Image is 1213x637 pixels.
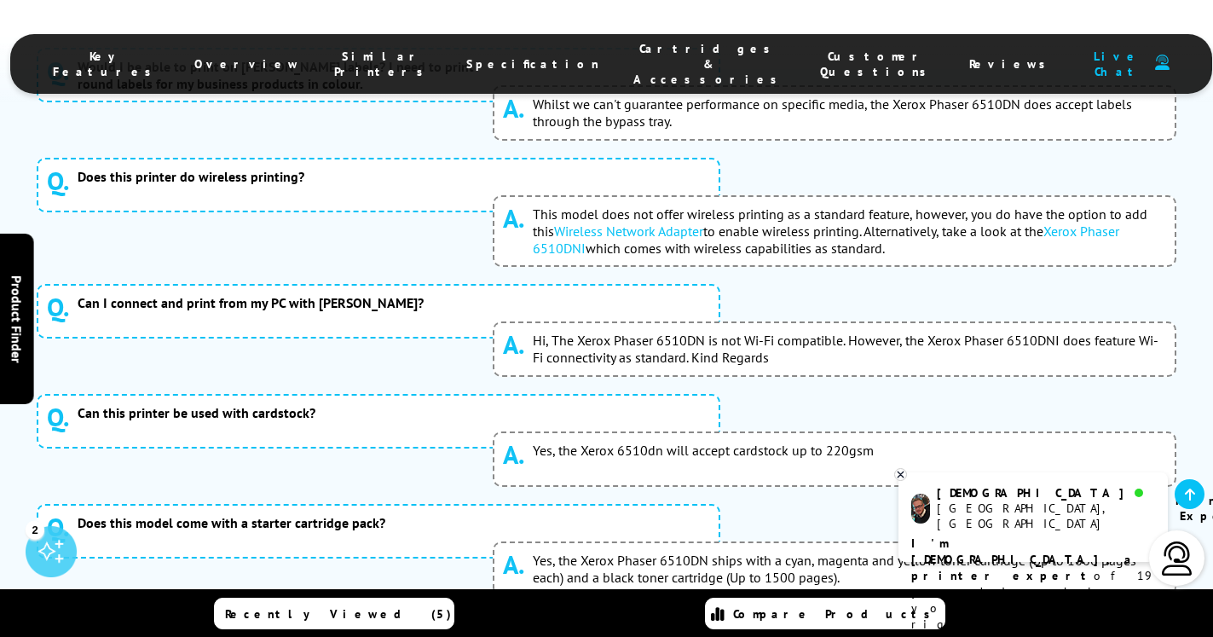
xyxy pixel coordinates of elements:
[533,206,1167,257] span: This model does not offer wireless printing as a standard feature, however, you do have the optio...
[334,49,432,79] span: Similar Printers
[9,275,26,362] span: Product Finder
[503,206,524,231] span: A.
[47,514,69,540] span: Q.
[214,598,454,629] a: Recently Viewed (5)
[1155,55,1170,71] img: user-headset-duotone.svg
[533,223,1119,257] a: Xerox Phaser 6510DNI
[47,404,69,430] span: Q.
[503,442,524,467] span: A.
[503,96,524,121] span: A.
[705,598,945,629] a: Compare Products
[47,294,69,320] span: Q.
[466,56,599,72] span: Specification
[26,520,44,539] div: 2
[194,56,300,72] span: Overview
[225,606,452,622] span: Recently Viewed (5)
[78,168,476,185] span: Does this printer do wireless printing?
[911,536,1136,583] b: I'm [DEMOGRAPHIC_DATA], a printer expert
[533,442,874,459] span: Yes, the Xerox 6510dn will accept cardstock up to 220gsm
[503,552,524,577] span: A.
[53,49,160,79] span: Key Features
[633,41,786,87] span: Cartridges & Accessories
[533,332,1167,366] span: Hi, The Xerox Phaser 6510DN is not Wi-Fi compatible. However, the Xerox Phaser 6510DNI does featu...
[78,514,476,531] span: Does this model come with a starter cartridge pack?
[47,168,69,194] span: Q.
[937,485,1154,501] div: [DEMOGRAPHIC_DATA]
[937,501,1154,531] div: [GEOGRAPHIC_DATA], [GEOGRAPHIC_DATA]
[1089,49,1147,79] span: Live Chat
[911,536,1155,633] p: of 19 years! I can help you choose the right product
[533,96,1167,130] span: Whilst we can't guarantee performance on specific media, the Xerox Phaser 6510DN does accept labe...
[503,332,524,357] span: A.
[78,404,476,421] span: Can this printer be used with cardstock?
[78,294,476,311] span: Can I connect and print from my PC with [PERSON_NAME]?
[820,49,935,79] span: Customer Questions
[969,56,1054,72] span: Reviews
[733,606,939,622] span: Compare Products
[911,494,930,524] img: chris-livechat.png
[554,223,703,240] a: Wireless Network Adapter
[1160,541,1194,576] img: user-headset-light.svg
[533,552,1167,586] span: Yes, the Xerox Phaser 6510DN ships with a cyan, magenta and yellow toner cartridge (Up to 1000 pa...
